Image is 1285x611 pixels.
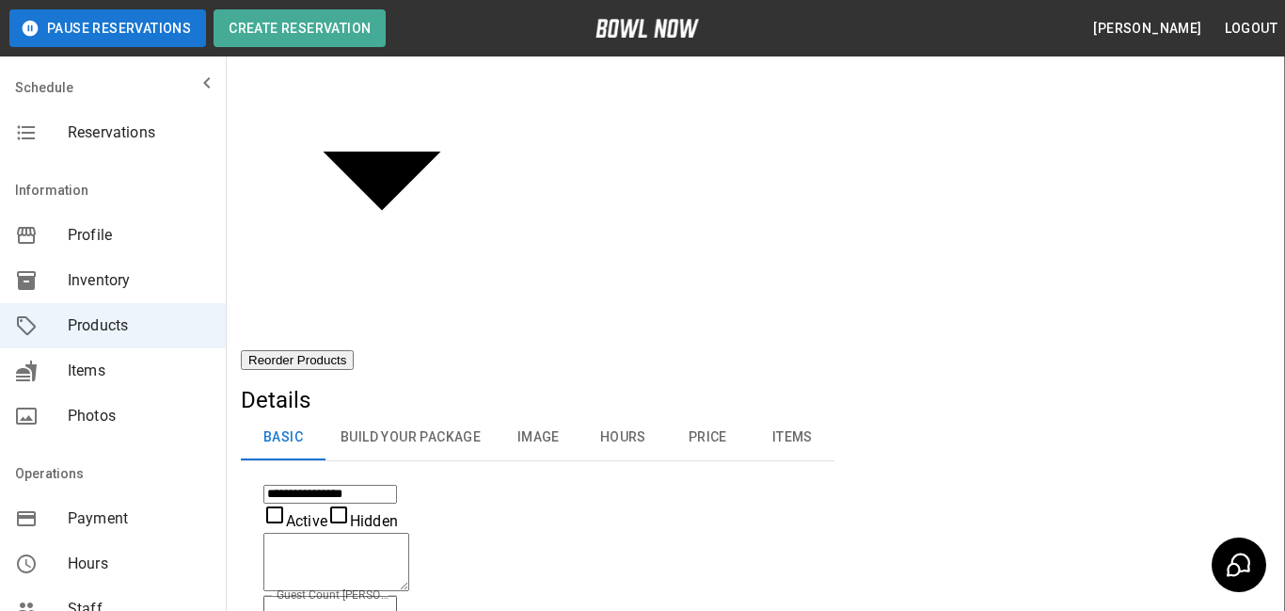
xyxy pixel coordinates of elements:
button: Items [750,415,834,460]
span: Photos [68,405,211,427]
span: Profile [68,224,211,247]
span: Products [68,314,211,337]
button: Reorder Products [241,350,354,370]
div: basic tabs example [241,415,834,460]
span: Payment [68,507,211,530]
button: [PERSON_NAME] [1086,11,1209,46]
span: Items [68,360,211,382]
h5: Details [241,385,834,415]
img: logo [595,19,699,38]
label: Hidden products will not be visible to customers. You can still create and use them for bookings. [327,513,398,529]
button: Price [665,415,750,460]
button: Basic [241,415,325,460]
span: Inventory [68,269,211,292]
button: Hours [580,415,665,460]
button: Logout [1217,11,1285,46]
span: Hidden [350,512,398,530]
button: Create Reservation [214,9,386,47]
span: Reservations [68,121,211,144]
button: Pause Reservations [9,9,206,47]
button: Image [496,415,580,460]
span: Active [286,512,327,530]
button: Build Your Package [325,415,496,460]
span: Hours [68,553,211,575]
